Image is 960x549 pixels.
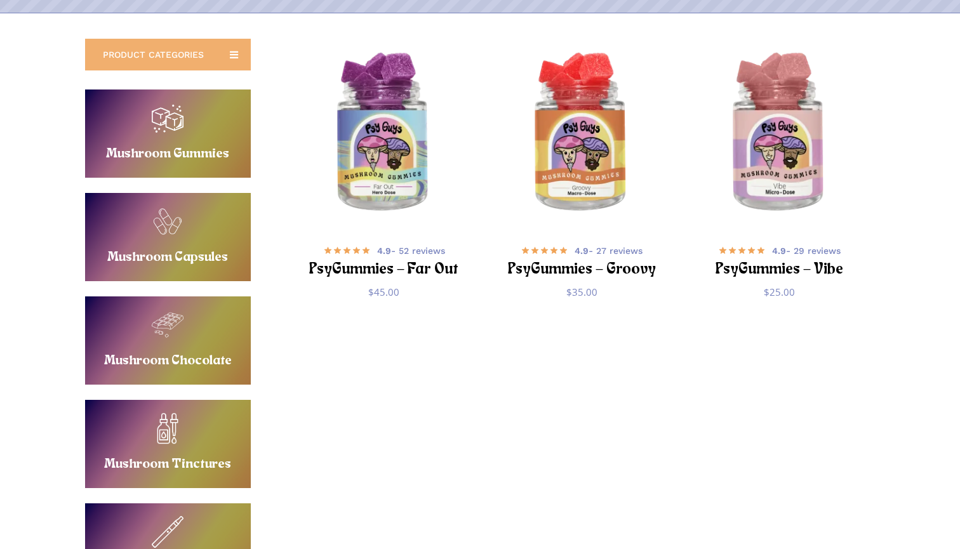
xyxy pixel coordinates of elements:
a: 4.9- 29 reviews PsyGummies – Vibe [703,242,857,276]
span: $ [566,286,572,298]
img: Passionfruit microdose magic mushroom gummies in a PsyGuys branded jar [687,41,873,227]
img: Strawberry macrodose magic mushroom gummies in a PsyGuys branded jar [489,41,675,227]
a: PsyGummies - Vibe [687,41,873,227]
bdi: 25.00 [764,286,795,298]
b: 4.9 [772,246,786,256]
a: 4.9- 52 reviews PsyGummies – Far Out [307,242,462,276]
h2: PsyGummies – Far Out [307,258,462,282]
b: 4.9 [377,246,391,256]
span: - 29 reviews [772,244,841,257]
span: - 27 reviews [575,244,643,257]
a: PsyGummies - Far Out [291,41,477,227]
h2: PsyGummies – Vibe [703,258,857,282]
span: $ [764,286,770,298]
b: 4.9 [575,246,589,256]
bdi: 45.00 [368,286,399,298]
span: - 52 reviews [377,244,445,257]
a: PsyGummies - Groovy [489,41,675,227]
a: PRODUCT CATEGORIES [85,39,251,70]
span: PRODUCT CATEGORIES [103,48,204,61]
h2: PsyGummies – Groovy [505,258,659,282]
a: 4.9- 27 reviews PsyGummies – Groovy [505,242,659,276]
bdi: 35.00 [566,286,597,298]
span: $ [368,286,374,298]
img: Blackberry hero dose magic mushroom gummies in a PsyGuys branded jar [291,41,477,227]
